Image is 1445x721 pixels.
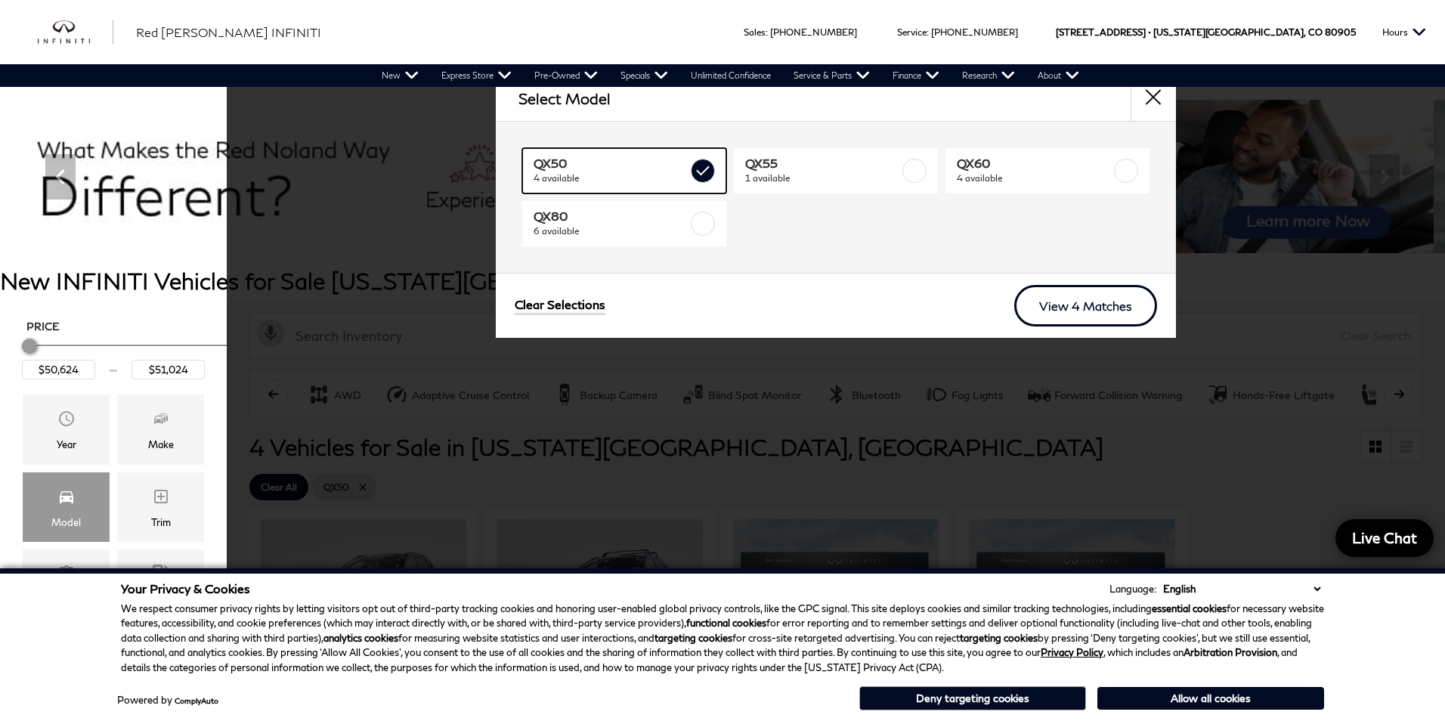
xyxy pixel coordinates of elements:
[770,26,857,38] a: [PHONE_NUMBER]
[522,148,726,193] a: QX504 available
[323,632,398,644] strong: analytics cookies
[370,64,1091,87] nav: Main Navigation
[745,156,899,171] span: QX55
[1109,584,1156,594] div: Language:
[523,64,609,87] a: Pre-Owned
[957,156,1111,171] span: QX60
[897,26,927,38] span: Service
[534,156,688,171] span: QX50
[1335,519,1434,557] a: Live Chat
[945,148,1150,193] a: QX604 available
[23,395,110,464] div: YearYear
[1159,581,1324,596] select: Language Select
[960,632,1038,644] strong: targeting cookies
[1131,76,1176,121] button: close
[745,171,899,186] span: 1 available
[57,484,76,514] span: Model
[534,224,688,239] span: 6 available
[57,561,76,591] span: Features
[22,333,205,379] div: Price
[26,320,200,333] h5: Price
[45,154,76,200] div: Previous
[515,297,605,315] a: Clear Selections
[1097,687,1324,710] button: Allow all cookies
[1014,285,1157,326] a: View 4 Matches
[766,26,768,38] span: :
[152,561,170,591] span: Fueltype
[57,406,76,436] span: Year
[609,64,679,87] a: Specials
[734,148,938,193] a: QX551 available
[117,395,204,464] div: MakeMake
[136,25,321,39] span: Red [PERSON_NAME] INFINITI
[518,90,611,107] h2: Select Model
[175,696,218,705] a: ComplyAuto
[23,472,110,542] div: ModelModel
[1344,528,1425,547] span: Live Chat
[51,514,81,531] div: Model
[117,549,204,619] div: FueltypeFueltype
[859,686,1086,710] button: Deny targeting cookies
[121,581,250,596] span: Your Privacy & Cookies
[22,360,95,379] input: Minimum
[38,20,113,45] img: INFINITI
[151,514,171,531] div: Trim
[881,64,951,87] a: Finance
[957,171,1111,186] span: 4 available
[522,201,726,246] a: QX806 available
[1056,26,1356,38] a: [STREET_ADDRESS] • [US_STATE][GEOGRAPHIC_DATA], CO 80905
[654,632,732,644] strong: targeting cookies
[931,26,1018,38] a: [PHONE_NUMBER]
[430,64,523,87] a: Express Store
[136,23,321,42] a: Red [PERSON_NAME] INFINITI
[23,549,110,619] div: FeaturesFeatures
[117,472,204,542] div: TrimTrim
[534,209,688,224] span: QX80
[679,64,782,87] a: Unlimited Confidence
[782,64,881,87] a: Service & Parts
[951,64,1026,87] a: Research
[370,64,430,87] a: New
[1041,646,1103,658] a: Privacy Policy
[927,26,929,38] span: :
[686,617,766,629] strong: functional cookies
[152,406,170,436] span: Make
[117,695,218,705] div: Powered by
[1026,64,1091,87] a: About
[22,339,37,354] div: Minimum Price
[534,171,688,186] span: 4 available
[1152,602,1227,614] strong: essential cookies
[744,26,766,38] span: Sales
[152,484,170,514] span: Trim
[38,20,113,45] a: infiniti
[132,360,205,379] input: Maximum
[57,436,76,453] div: Year
[121,602,1324,676] p: We respect consumer privacy rights by letting visitors opt out of third-party tracking cookies an...
[1184,646,1277,658] strong: Arbitration Provision
[148,436,174,453] div: Make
